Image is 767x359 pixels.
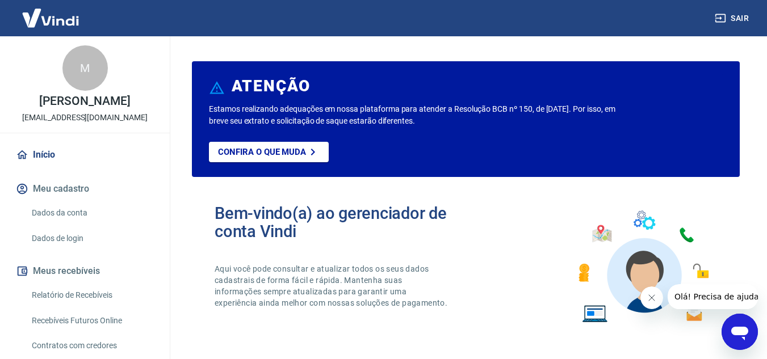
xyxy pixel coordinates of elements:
[232,81,311,92] h6: ATENÇÃO
[62,45,108,91] div: M
[14,1,87,35] img: Vindi
[27,334,156,357] a: Contratos com credores
[22,112,148,124] p: [EMAIL_ADDRESS][DOMAIN_NAME]
[14,259,156,284] button: Meus recebíveis
[215,263,450,309] p: Aqui você pode consultar e atualizar todos os seus dados cadastrais de forma fácil e rápida. Mant...
[14,142,156,167] a: Início
[722,314,758,350] iframe: Botão para abrir a janela de mensagens
[27,227,156,250] a: Dados de login
[640,286,663,309] iframe: Fechar mensagem
[215,204,466,240] h2: Bem-vindo(a) ao gerenciador de conta Vindi
[712,8,753,29] button: Sair
[39,95,130,107] p: [PERSON_NAME]
[27,309,156,332] a: Recebíveis Futuros Online
[218,147,306,157] p: Confira o que muda
[27,201,156,225] a: Dados da conta
[209,142,329,162] a: Confira o que muda
[568,204,717,330] img: Imagem de um avatar masculino com diversos icones exemplificando as funcionalidades do gerenciado...
[27,284,156,307] a: Relatório de Recebíveis
[209,103,620,127] p: Estamos realizando adequações em nossa plataforma para atender a Resolução BCB nº 150, de [DATE]....
[7,8,95,17] span: Olá! Precisa de ajuda?
[668,284,758,309] iframe: Mensagem da empresa
[14,176,156,201] button: Meu cadastro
